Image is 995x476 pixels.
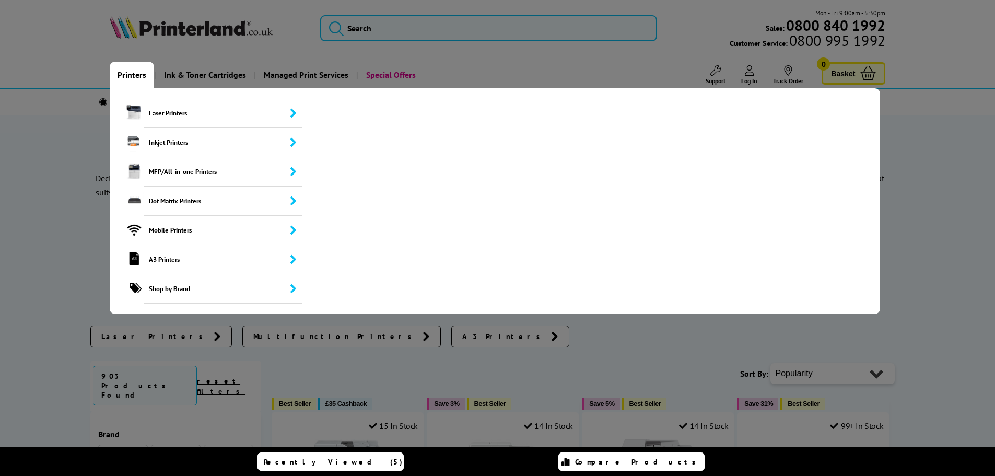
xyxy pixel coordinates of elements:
a: Shop by Brand [110,274,302,304]
span: Inkjet Printers [144,128,302,157]
a: Printers [110,62,154,88]
a: Mobile Printers [110,216,302,245]
a: Recently Viewed (5) [257,452,404,471]
a: Laser Printers [110,99,302,128]
a: Compare Products [558,452,705,471]
span: Shop by Brand [144,274,302,304]
span: Mobile Printers [144,216,302,245]
span: Compare Products [575,457,701,467]
a: Inkjet Printers [110,128,302,157]
a: Dot Matrix Printers [110,187,302,216]
a: MFP/All-in-one Printers [110,157,302,187]
span: A3 Printers [144,245,302,274]
span: Dot Matrix Printers [144,187,302,216]
span: Recently Viewed (5) [264,457,403,467]
span: Laser Printers [144,99,302,128]
a: A3 Printers [110,245,302,274]
span: MFP/All-in-one Printers [144,157,302,187]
